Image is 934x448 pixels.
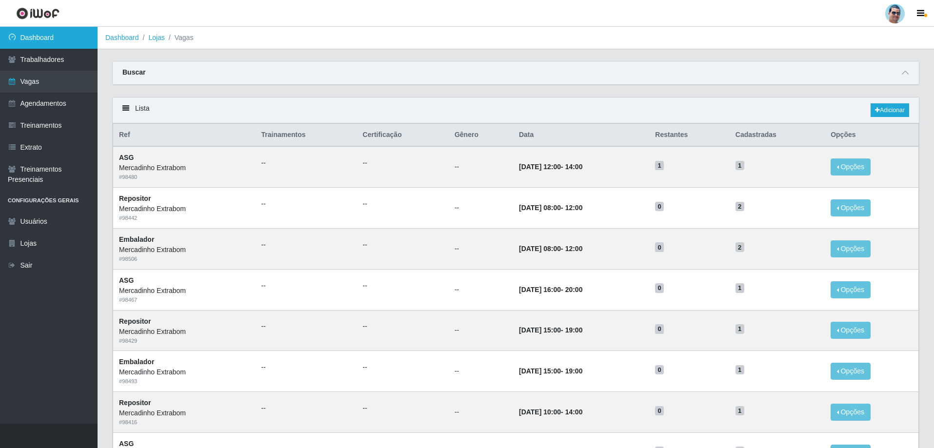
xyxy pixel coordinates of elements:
ul: -- [363,281,443,291]
ul: -- [261,281,351,291]
button: Opções [831,240,871,257]
time: [DATE] 12:00 [519,163,561,171]
div: # 98506 [119,255,250,263]
span: 0 [655,202,664,212]
time: 14:00 [565,408,583,416]
img: CoreUI Logo [16,7,60,19]
span: 0 [655,365,664,375]
div: # 98480 [119,173,250,181]
td: -- [449,188,513,229]
span: 2 [735,242,744,252]
span: 0 [655,283,664,293]
time: 19:00 [565,367,583,375]
strong: Buscar [122,68,145,76]
button: Opções [831,158,871,175]
div: Lista [113,97,919,123]
time: 19:00 [565,326,583,334]
td: -- [449,351,513,392]
span: 0 [655,324,664,334]
td: -- [449,310,513,351]
time: 20:00 [565,286,583,293]
td: -- [449,146,513,187]
span: 1 [735,283,744,293]
span: 1 [735,161,744,171]
strong: Repositor [119,317,151,325]
strong: - [519,204,582,212]
ul: -- [261,403,351,413]
strong: Embalador [119,358,154,366]
span: 1 [655,161,664,171]
div: # 98493 [119,377,250,386]
a: Lojas [148,34,164,41]
time: [DATE] 08:00 [519,204,561,212]
time: [DATE] 16:00 [519,286,561,293]
div: Mercadinho Extrabom [119,327,250,337]
td: -- [449,228,513,269]
time: [DATE] 08:00 [519,245,561,253]
div: Mercadinho Extrabom [119,204,250,214]
button: Opções [831,322,871,339]
ul: -- [363,158,443,168]
time: [DATE] 15:00 [519,367,561,375]
th: Trainamentos [256,124,357,147]
th: Data [513,124,649,147]
ul: -- [363,240,443,250]
th: Restantes [649,124,729,147]
time: 12:00 [565,204,583,212]
strong: ASG [119,154,134,161]
ul: -- [363,199,443,209]
strong: - [519,163,582,171]
li: Vagas [165,33,194,43]
div: # 98442 [119,214,250,222]
strong: ASG [119,440,134,448]
time: [DATE] 10:00 [519,408,561,416]
ul: -- [363,403,443,413]
span: 0 [655,406,664,416]
button: Opções [831,363,871,380]
th: Cadastradas [730,124,825,147]
ul: -- [363,362,443,372]
span: 0 [655,242,664,252]
span: 1 [735,406,744,416]
div: Mercadinho Extrabom [119,408,250,418]
strong: - [519,408,582,416]
div: Mercadinho Extrabom [119,367,250,377]
strong: ASG [119,276,134,284]
a: Adicionar [871,103,909,117]
div: # 98416 [119,418,250,427]
th: Certificação [357,124,449,147]
time: 12:00 [565,245,583,253]
td: -- [449,269,513,310]
td: -- [449,392,513,433]
button: Opções [831,281,871,298]
ul: -- [261,321,351,331]
ul: -- [363,321,443,331]
th: Opções [825,124,918,147]
span: 1 [735,324,744,334]
span: 1 [735,365,744,375]
div: Mercadinho Extrabom [119,286,250,296]
time: [DATE] 15:00 [519,326,561,334]
strong: Repositor [119,195,151,202]
strong: - [519,367,582,375]
strong: - [519,245,582,253]
strong: - [519,326,582,334]
span: 2 [735,202,744,212]
button: Opções [831,199,871,216]
ul: -- [261,158,351,168]
ul: -- [261,240,351,250]
nav: breadcrumb [98,27,934,49]
strong: - [519,286,582,293]
a: Dashboard [105,34,139,41]
strong: Embalador [119,235,154,243]
div: # 98467 [119,296,250,304]
div: Mercadinho Extrabom [119,163,250,173]
strong: Repositor [119,399,151,407]
div: # 98429 [119,337,250,345]
th: Ref [113,124,256,147]
button: Opções [831,404,871,421]
time: 14:00 [565,163,583,171]
ul: -- [261,362,351,372]
th: Gênero [449,124,513,147]
ul: -- [261,199,351,209]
